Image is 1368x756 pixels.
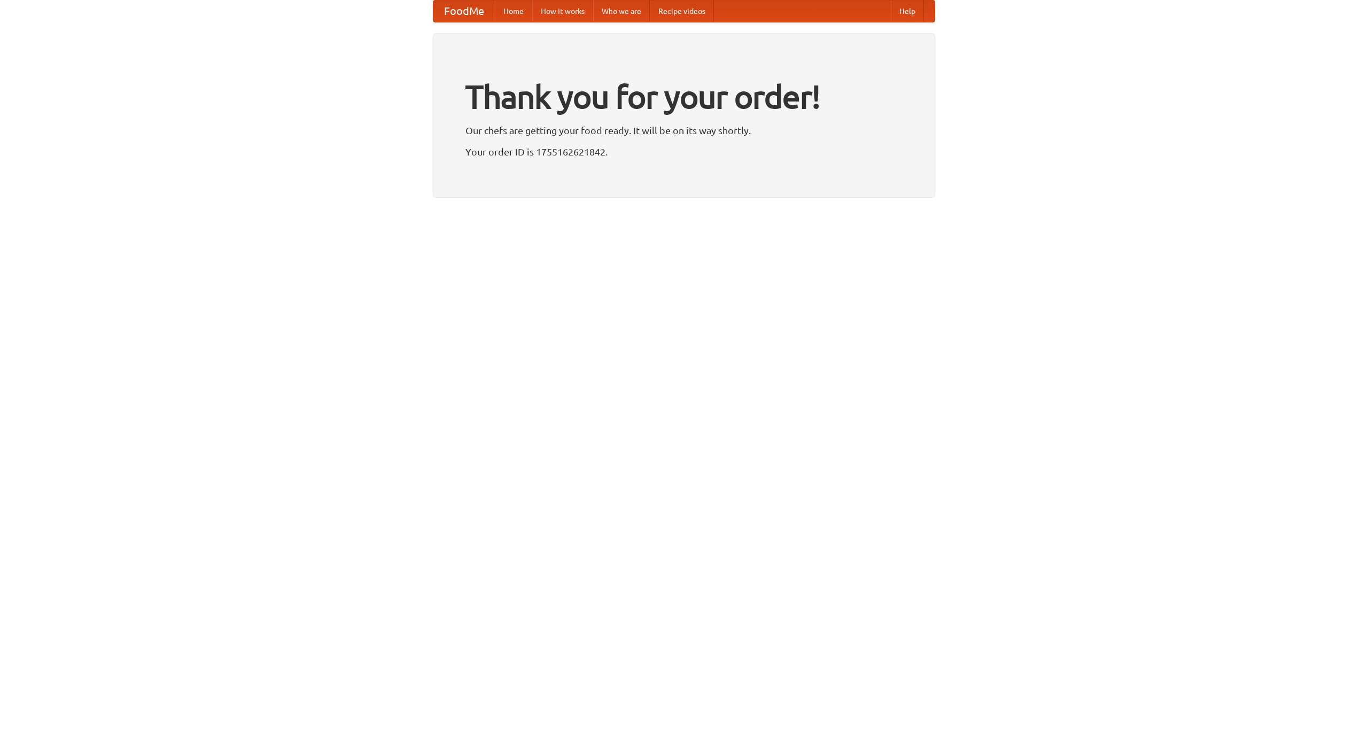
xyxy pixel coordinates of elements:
a: Who we are [593,1,650,22]
p: Our chefs are getting your food ready. It will be on its way shortly. [465,122,903,138]
a: Home [495,1,532,22]
a: How it works [532,1,593,22]
p: Your order ID is 1755162621842. [465,144,903,160]
a: Recipe videos [650,1,714,22]
h1: Thank you for your order! [465,71,903,122]
a: FoodMe [433,1,495,22]
a: Help [891,1,924,22]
